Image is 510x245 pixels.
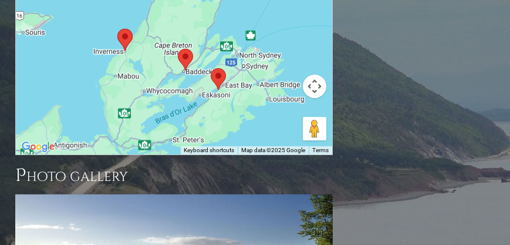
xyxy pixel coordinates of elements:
[241,147,305,153] span: Map data ©2025 Google
[19,139,58,155] img: Google
[303,75,326,98] button: Map camera controls
[303,117,326,140] button: Drag Pegman onto the map to open Street View
[312,147,329,153] a: Terms (opens in new tab)
[184,146,234,155] button: Keyboard shortcuts
[19,139,58,155] a: Open this area in Google Maps (opens a new window)
[15,164,333,187] h3: Photo Gallery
